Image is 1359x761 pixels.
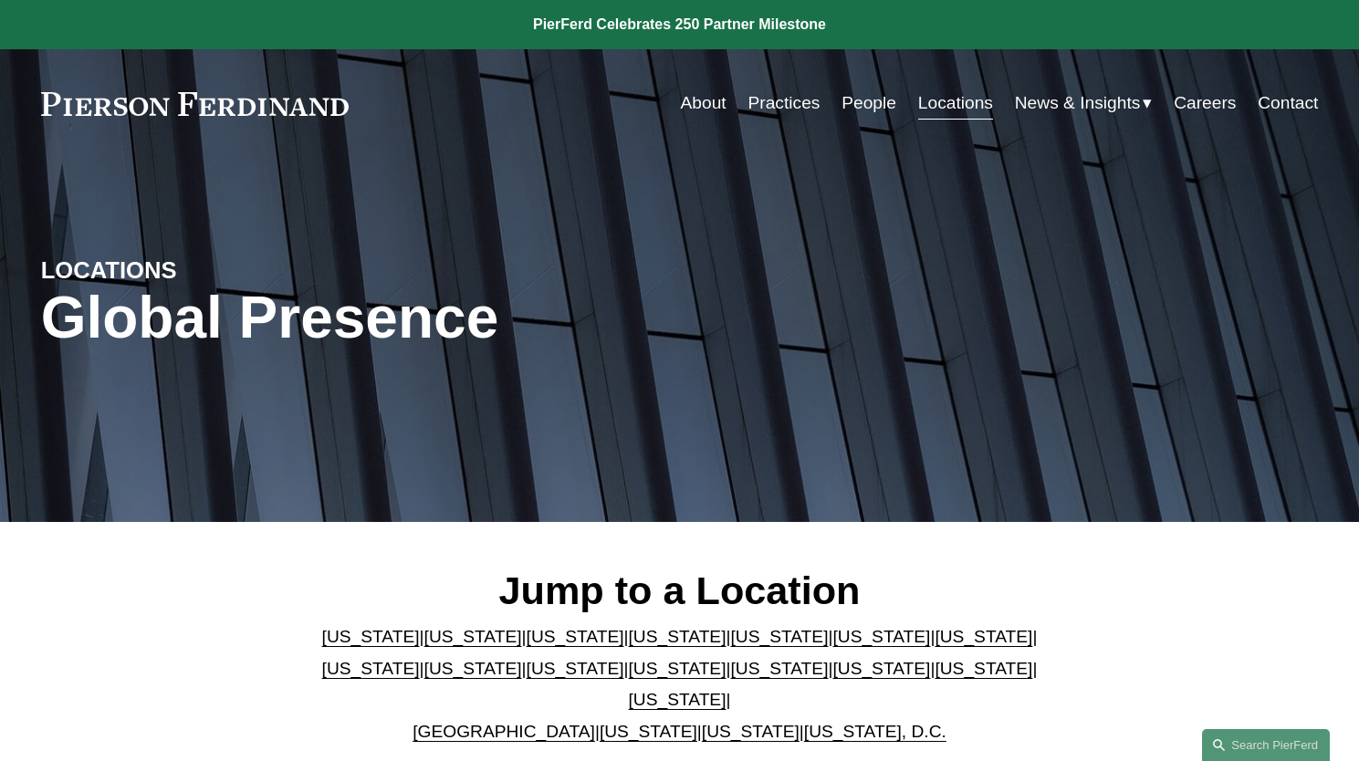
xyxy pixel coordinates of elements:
[1015,86,1153,120] a: folder dropdown
[1174,86,1236,120] a: Careers
[322,627,420,646] a: [US_STATE]
[424,659,522,678] a: [US_STATE]
[832,659,930,678] a: [US_STATE]
[527,659,624,678] a: [US_STATE]
[424,627,522,646] a: [US_STATE]
[527,627,624,646] a: [US_STATE]
[918,86,993,120] a: Locations
[702,722,800,741] a: [US_STATE]
[307,567,1052,614] h2: Jump to a Location
[730,627,828,646] a: [US_STATE]
[629,690,727,709] a: [US_STATE]
[842,86,896,120] a: People
[935,659,1032,678] a: [US_STATE]
[804,722,946,741] a: [US_STATE], D.C.
[41,285,893,351] h1: Global Presence
[413,722,595,741] a: [GEOGRAPHIC_DATA]
[1202,729,1330,761] a: Search this site
[629,659,727,678] a: [US_STATE]
[322,659,420,678] a: [US_STATE]
[629,627,727,646] a: [US_STATE]
[307,621,1052,747] p: | | | | | | | | | | | | | | | | | |
[41,255,361,285] h4: LOCATIONS
[748,86,821,120] a: Practices
[832,627,930,646] a: [US_STATE]
[1015,88,1141,120] span: News & Insights
[730,659,828,678] a: [US_STATE]
[681,86,727,120] a: About
[600,722,697,741] a: [US_STATE]
[935,627,1032,646] a: [US_STATE]
[1258,86,1318,120] a: Contact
